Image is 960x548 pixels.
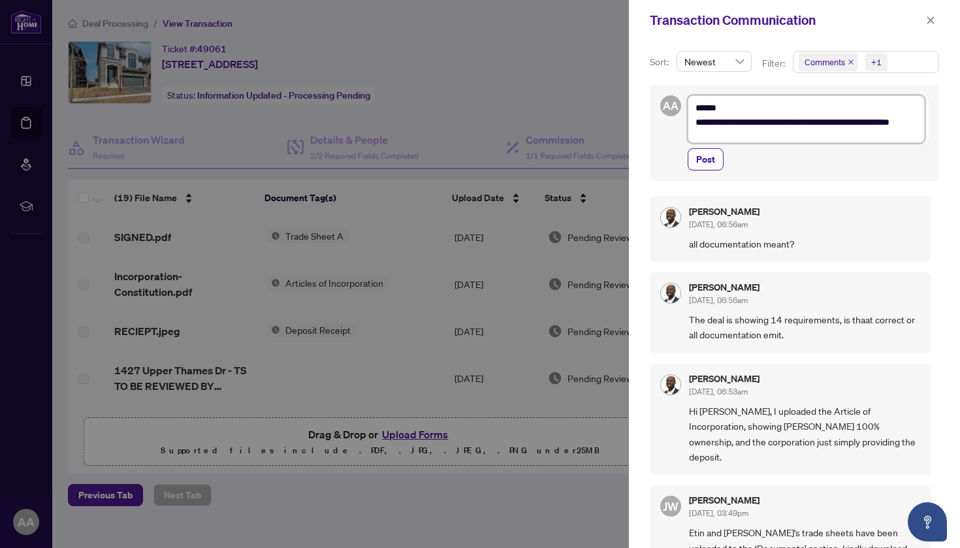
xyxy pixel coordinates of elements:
span: Post [696,149,715,170]
p: Sort: [650,55,671,69]
span: Newest [684,52,744,71]
p: Filter: [762,56,787,71]
span: Comments [799,53,857,71]
span: all documentation meant? [689,236,921,251]
span: [DATE], 06:56am [689,295,748,305]
span: Comments [805,56,845,69]
div: +1 [871,56,882,69]
h5: [PERSON_NAME] [689,283,760,292]
span: close [926,16,935,25]
h5: [PERSON_NAME] [689,207,760,216]
div: Transaction Communication [650,10,922,30]
img: Profile Icon [661,375,680,395]
span: close [848,59,854,65]
span: [DATE], 06:53am [689,387,748,396]
button: Open asap [908,502,947,541]
span: The deal is showing 14 requirements, is thaat correct or all documentation emit. [689,312,921,343]
button: Post [688,148,724,170]
span: JW [663,497,679,515]
h5: [PERSON_NAME] [689,496,760,505]
img: Profile Icon [661,208,680,227]
h5: [PERSON_NAME] [689,374,760,383]
span: [DATE], 06:56am [689,219,748,229]
span: AA [663,97,679,114]
span: Hi [PERSON_NAME], I uploaded the Article of Incorporation, showing [PERSON_NAME] 100% ownership, ... [689,404,921,465]
span: [DATE], 03:49pm [689,508,748,518]
img: Profile Icon [661,283,680,303]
